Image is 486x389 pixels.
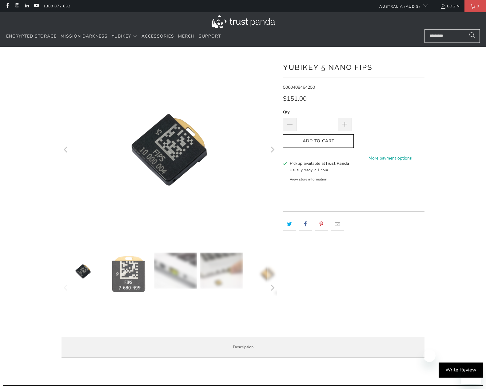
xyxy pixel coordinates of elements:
[199,29,221,44] a: Support
[283,84,315,90] span: 5060408464250
[283,95,307,103] span: $151.00
[5,4,10,9] a: Trust Panda Australia on Facebook
[6,29,57,44] a: Encrypted Storage
[62,56,277,243] a: YubiKey 5 Nano FIPS - Trust Panda
[290,168,328,172] small: Usually ready in 1 hour
[424,29,480,43] input: Search...
[283,61,424,73] h1: YubiKey 5 Nano FIPS
[6,29,221,44] nav: Translation missing: en.navigation.header.main_nav
[440,3,460,10] a: Login
[423,350,436,362] iframe: Close message
[200,253,243,289] img: YubiKey 5 Nano FIPS - Trust Panda
[6,33,57,39] span: Encrypted Storage
[43,3,70,10] a: 1300 072 632
[108,253,151,296] img: YubiKey 5 Nano FIPS - Trust Panda
[283,134,354,148] button: Add to Cart
[61,33,108,39] span: Mission Darkness
[267,56,277,243] button: Next
[325,160,349,166] b: Trust Panda
[246,253,289,296] img: YubiKey 5 Nano FIPS - Trust Panda
[141,33,174,39] span: Accessories
[356,155,424,162] a: More payment options
[62,337,424,358] label: Description
[178,33,195,39] span: Merch
[112,29,137,44] summary: YubiKey
[34,4,39,9] a: Trust Panda Australia on YouTube
[61,253,71,323] button: Previous
[24,4,29,9] a: Trust Panda Australia on LinkedIn
[112,33,131,39] span: YubiKey
[315,218,328,231] a: Share this on Pinterest
[331,218,344,231] a: Email this to a friend
[199,33,221,39] span: Support
[154,253,197,289] img: YubiKey 5 Nano FIPS - Trust Panda
[290,160,349,167] h3: Pickup available at
[283,218,296,231] a: Share this on Twitter
[61,29,108,44] a: Mission Darkness
[283,109,352,115] label: Qty
[289,139,347,144] span: Add to Cart
[461,364,481,384] iframe: Button to launch messaging window
[61,56,71,243] button: Previous
[141,29,174,44] a: Accessories
[290,177,327,182] button: View store information
[212,15,275,28] img: Trust Panda Australia
[464,29,480,43] button: Search
[14,4,19,9] a: Trust Panda Australia on Instagram
[439,363,483,378] div: Write Review
[267,253,277,323] button: Next
[178,29,195,44] a: Merch
[62,253,105,290] img: YubiKey 5 Nano FIPS - Trust Panda
[299,218,312,231] a: Share this on Facebook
